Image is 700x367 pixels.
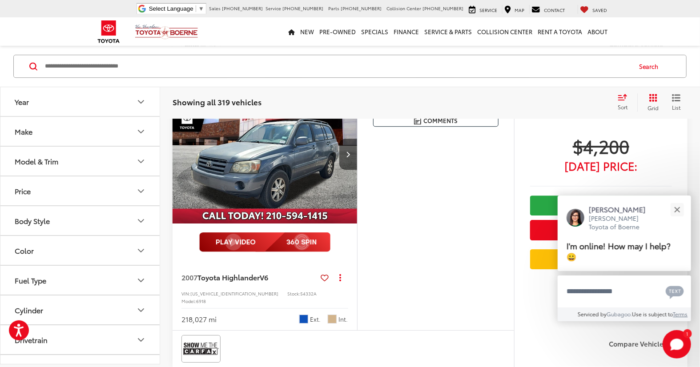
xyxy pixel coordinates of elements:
div: Color [136,246,146,256]
a: 2007 Toyota Highlander V62007 Toyota Highlander V62007 Toyota Highlander V62007 Toyota Highlander V6 [172,85,358,223]
span: Toyota Highlander [197,272,260,282]
span: 6918 [196,298,206,304]
button: DrivetrainDrivetrain [0,326,161,355]
div: Close[PERSON_NAME][PERSON_NAME] Toyota of BoerneI'm online! How may I help? 😀Type your messageCha... [558,195,691,321]
svg: Start Chat [663,330,691,359]
span: List [672,104,681,111]
span: Map [515,7,524,13]
span: [PHONE_NUMBER] [222,5,263,12]
a: Contact [529,5,567,14]
a: Home [286,17,298,46]
button: YearYear [0,88,161,116]
div: Price [136,186,146,197]
button: Toggle Chat Window [663,330,691,359]
div: Make [136,127,146,137]
button: Fuel TypeFuel Type [0,266,161,295]
textarea: Type your message [558,275,691,307]
button: Model & TrimModel & Trim [0,147,161,176]
button: CylinderCylinder [0,296,161,325]
span: Service [479,7,497,13]
div: Model & Trim [15,157,58,166]
div: Year [15,98,29,106]
span: ▼ [198,5,204,12]
button: Actions [333,270,348,285]
button: Next image [339,139,357,170]
span: Stock: [287,290,300,297]
span: Ext. [310,315,321,323]
a: Select Language​ [149,5,204,12]
span: I'm online! How may I help? 😀 [567,239,671,262]
span: Parts [328,5,339,12]
a: Rent a Toyota [535,17,585,46]
a: Map [502,5,527,14]
div: Body Style [136,216,146,227]
p: [PERSON_NAME] [589,204,655,214]
div: Price [15,187,31,195]
div: Body Style [15,217,50,225]
img: View CARFAX report [183,337,219,360]
div: Fuel Type [136,275,146,286]
span: Model: [181,298,196,304]
a: Specials [358,17,391,46]
input: Search by Make, Model, or Keyword [44,56,631,77]
label: Compare Vehicle [609,339,679,348]
span: Ivory [328,315,337,323]
div: Color [15,247,34,255]
button: MakeMake [0,117,161,146]
img: Vic Vaughan Toyota of Boerne [135,24,198,40]
span: Sort [618,103,628,111]
div: Drivetrain [15,336,48,344]
span: 2007 [181,272,197,282]
a: Pre-Owned [317,17,358,46]
button: PricePrice [0,177,161,206]
span: Service [266,5,281,12]
div: Fuel Type [15,276,46,285]
img: Toyota [92,17,125,46]
span: [US_VEHICLE_IDENTIFICATION_NUMBER] [190,290,278,297]
a: New [298,17,317,46]
div: Cylinder [136,305,146,316]
div: Drivetrain [136,335,146,346]
div: Make [15,128,32,136]
button: Search [631,55,671,77]
a: 2007Toyota HighlanderV6 [181,272,318,282]
span: 1 [686,331,688,335]
span: [PHONE_NUMBER] [422,5,463,12]
a: Gubagoo. [607,310,632,318]
span: [PHONE_NUMBER] [341,5,382,12]
button: List View [665,93,688,111]
a: Terms [673,310,688,318]
div: Cylinder [15,306,43,315]
a: Service [467,5,499,14]
button: Select sort value [613,93,637,111]
span: [PHONE_NUMBER] [282,5,323,12]
span: Grid [648,104,659,112]
span: Saved [592,7,607,13]
span: [DATE] Price: [530,161,672,170]
span: Comments [423,116,458,125]
div: 218,027 mi [181,314,217,324]
a: Value Your Trade [530,249,672,269]
span: Serviced by [578,310,607,318]
a: Check Availability [530,195,672,215]
button: Grid View [637,93,665,111]
button: Close [668,200,687,219]
span: VIN: [181,290,190,297]
a: About [585,17,610,46]
span: 54332A [300,290,317,297]
span: V6 [260,272,268,282]
img: Comments [414,117,421,124]
button: Chat with SMS [663,281,687,301]
img: full motion video [199,232,330,252]
a: My Saved Vehicles [578,5,609,14]
p: [PERSON_NAME] Toyota of Boerne [589,214,655,231]
button: ColorColor [0,236,161,265]
a: Service & Parts: Opens in a new tab [422,17,475,46]
img: 2007 Toyota Highlander V6 [172,85,358,224]
span: Sales [209,5,221,12]
button: Body StyleBody Style [0,207,161,235]
span: Select Language [149,5,193,12]
span: dropdown dots [339,274,341,281]
button: Get Price Now [530,220,672,240]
